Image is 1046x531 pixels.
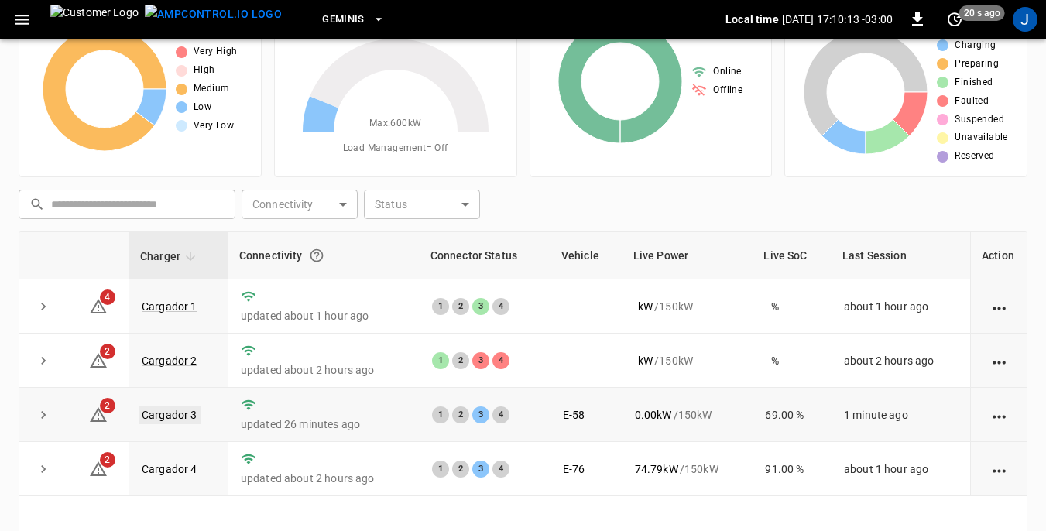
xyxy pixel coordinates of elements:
[550,279,622,334] td: -
[194,81,229,97] span: Medium
[100,398,115,413] span: 2
[492,298,509,315] div: 4
[89,353,108,365] a: 2
[343,141,448,156] span: Load Management = Off
[452,352,469,369] div: 2
[635,299,741,314] div: / 150 kW
[563,463,585,475] a: E-76
[492,352,509,369] div: 4
[50,5,139,34] img: Customer Logo
[635,461,741,477] div: / 150 kW
[452,461,469,478] div: 2
[955,130,1007,146] span: Unavailable
[194,118,234,134] span: Very Low
[550,334,622,388] td: -
[753,388,831,442] td: 69.00 %
[432,352,449,369] div: 1
[139,406,201,424] a: Cargador 3
[241,362,407,378] p: updated about 2 hours ago
[782,12,893,27] p: [DATE] 17:10:13 -03:00
[832,232,970,279] th: Last Session
[432,406,449,423] div: 1
[970,232,1027,279] th: Action
[89,462,108,474] a: 2
[955,149,994,164] span: Reserved
[32,295,55,318] button: expand row
[472,352,489,369] div: 3
[452,406,469,423] div: 2
[420,232,550,279] th: Connector Status
[32,349,55,372] button: expand row
[142,463,197,475] a: Cargador 4
[142,355,197,367] a: Cargador 2
[955,38,996,53] span: Charging
[635,353,741,368] div: / 150 kW
[194,44,238,60] span: Very High
[472,461,489,478] div: 3
[432,298,449,315] div: 1
[472,298,489,315] div: 3
[194,63,215,78] span: High
[959,5,1005,21] span: 20 s ago
[832,442,970,496] td: about 1 hour ago
[369,116,422,132] span: Max. 600 kW
[452,298,469,315] div: 2
[100,289,115,305] span: 4
[635,299,653,314] p: - kW
[241,308,407,324] p: updated about 1 hour ago
[635,407,741,423] div: / 150 kW
[142,300,197,313] a: Cargador 1
[32,403,55,427] button: expand row
[89,299,108,311] a: 4
[832,334,970,388] td: about 2 hours ago
[89,408,108,420] a: 2
[32,457,55,481] button: expand row
[241,416,407,432] p: updated 26 minutes ago
[753,442,831,496] td: 91.00 %
[472,406,489,423] div: 3
[241,471,407,486] p: updated about 2 hours ago
[303,242,331,269] button: Connection between the charger and our software.
[955,112,1004,128] span: Suspended
[989,407,1009,423] div: action cell options
[989,461,1009,477] div: action cell options
[753,279,831,334] td: - %
[635,461,678,477] p: 74.79 kW
[713,83,742,98] span: Offline
[753,232,831,279] th: Live SoC
[239,242,409,269] div: Connectivity
[563,409,585,421] a: E-58
[140,247,201,265] span: Charger
[725,12,779,27] p: Local time
[713,64,741,80] span: Online
[635,353,653,368] p: - kW
[635,407,672,423] p: 0.00 kW
[316,5,391,35] button: Geminis
[432,461,449,478] div: 1
[322,11,365,29] span: Geminis
[832,388,970,442] td: 1 minute ago
[955,57,999,72] span: Preparing
[832,279,970,334] td: about 1 hour ago
[492,461,509,478] div: 4
[194,100,211,115] span: Low
[753,334,831,388] td: - %
[100,344,115,359] span: 2
[100,452,115,468] span: 2
[1013,7,1037,32] div: profile-icon
[622,232,753,279] th: Live Power
[550,232,622,279] th: Vehicle
[492,406,509,423] div: 4
[955,94,989,109] span: Faulted
[989,299,1009,314] div: action cell options
[942,7,967,32] button: set refresh interval
[989,353,1009,368] div: action cell options
[145,5,282,24] img: ampcontrol.io logo
[955,75,993,91] span: Finished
